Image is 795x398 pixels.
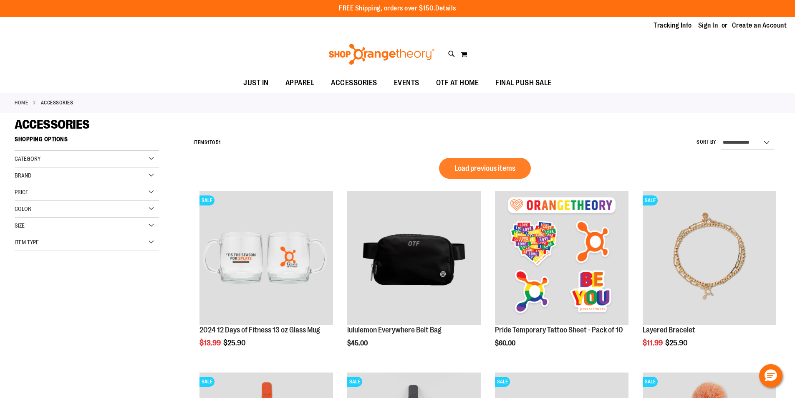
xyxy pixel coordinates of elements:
span: Size [15,222,25,229]
a: JUST IN [235,74,277,93]
button: Load previous items [439,158,531,179]
span: Brand [15,172,31,179]
span: SALE [643,377,658,387]
a: FINAL PUSH SALE [487,74,560,93]
div: product [343,187,485,368]
span: Category [15,155,40,162]
span: EVENTS [394,74,419,92]
span: SALE [199,195,215,205]
span: Load previous items [454,164,515,172]
span: ACCESSORIES [15,117,90,132]
span: $25.90 [223,339,247,347]
a: 2024 12 Days of Fitness 13 oz Glass Mug [199,326,320,334]
a: lululemon Everywhere Belt Bag [347,326,442,334]
span: 51 [216,139,221,145]
span: SALE [495,377,510,387]
h2: Items to [194,136,221,149]
a: EVENTS [386,74,428,93]
span: APPAREL [285,74,315,92]
span: $45.00 [347,340,369,347]
a: Details [435,5,456,12]
img: Main image of 2024 12 Days of Fitness 13 oz Glass Mug [199,191,333,325]
span: JUST IN [243,74,269,92]
a: Main image of 2024 12 Days of Fitness 13 oz Glass MugSALE [199,191,333,326]
span: Color [15,205,31,212]
a: ACCESSORIES [323,74,386,92]
strong: ACCESSORIES [41,99,73,106]
span: FINAL PUSH SALE [495,74,552,92]
span: Price [15,189,28,195]
div: product [195,187,337,368]
span: SALE [347,377,362,387]
span: $60.00 [495,340,517,347]
span: ACCESSORIES [331,74,377,92]
a: Layered BraceletSALE [643,191,776,326]
div: product [639,187,780,368]
a: Sign In [698,21,718,30]
a: Pride Temporary Tattoo Sheet - Pack of 10 [495,191,628,326]
a: Layered Bracelet [643,326,695,334]
a: Tracking Info [654,21,692,30]
span: OTF AT HOME [436,74,479,92]
label: Sort By [697,139,717,146]
span: $13.99 [199,339,222,347]
span: $25.90 [665,339,689,347]
img: Layered Bracelet [643,191,776,325]
span: $11.99 [643,339,664,347]
a: Pride Temporary Tattoo Sheet - Pack of 10 [495,326,623,334]
img: lululemon Everywhere Belt Bag [347,191,481,325]
img: Pride Temporary Tattoo Sheet - Pack of 10 [495,191,628,325]
span: SALE [199,377,215,387]
span: Item Type [15,239,39,246]
a: Home [15,99,28,106]
a: APPAREL [277,74,323,93]
a: OTF AT HOME [428,74,487,93]
strong: Shopping Options [15,132,159,151]
button: Hello, have a question? Let’s chat. [759,364,782,388]
img: Shop Orangetheory [328,44,436,65]
span: SALE [643,195,658,205]
span: 1 [207,139,209,145]
a: lululemon Everywhere Belt Bag [347,191,481,326]
p: FREE Shipping, orders over $150. [339,4,456,13]
a: Create an Account [732,21,787,30]
div: product [491,187,633,368]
